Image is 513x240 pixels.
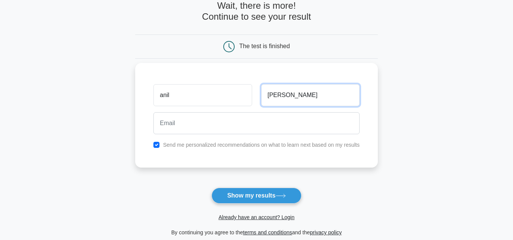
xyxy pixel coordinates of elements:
h4: Wait, there is more! Continue to see your result [135,0,378,22]
a: terms and conditions [243,229,292,235]
div: The test is finished [239,43,290,49]
div: By continuing you agree to the and the [131,228,382,237]
a: Already have an account? Login [218,214,294,220]
button: Show my results [212,188,301,204]
input: Email [153,112,360,134]
label: Send me personalized recommendations on what to learn next based on my results [163,142,360,148]
a: privacy policy [310,229,342,235]
input: First name [153,84,252,106]
input: Last name [261,84,360,106]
